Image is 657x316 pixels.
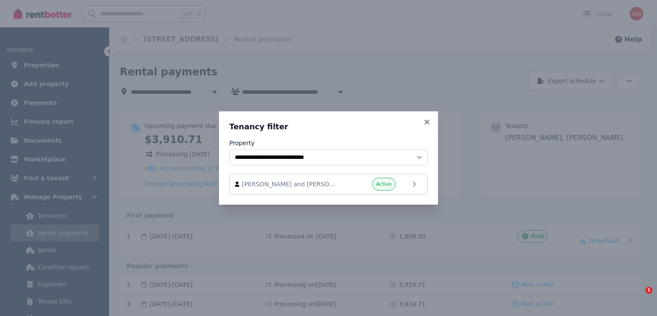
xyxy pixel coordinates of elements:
[242,180,340,188] span: [PERSON_NAME] and [PERSON_NAME]
[645,287,652,294] span: 1
[229,122,428,132] h3: Tenancy filter
[376,181,392,188] span: Active
[229,139,255,147] label: Property
[628,287,648,307] iframe: Intercom live chat
[229,174,428,194] a: [PERSON_NAME] and [PERSON_NAME]Active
